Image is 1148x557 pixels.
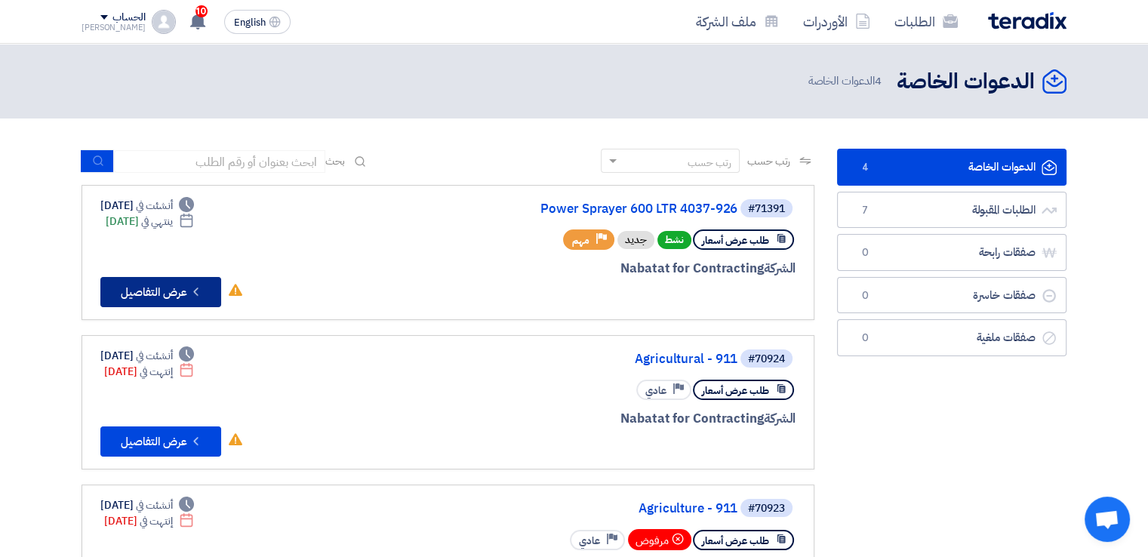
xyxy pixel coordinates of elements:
[645,383,666,398] span: عادي
[325,153,345,169] span: بحث
[702,534,769,548] span: طلب عرض أسعار
[104,364,194,380] div: [DATE]
[837,319,1066,356] a: صفقات ملغية0
[882,4,970,39] a: الطلبات
[748,204,785,214] div: #71391
[617,231,654,249] div: جديد
[988,12,1066,29] img: Teradix logo
[837,149,1066,186] a: الدعوات الخاصة4
[100,348,194,364] div: [DATE]
[837,192,1066,229] a: الطلبات المقبولة7
[657,231,691,249] span: نشط
[100,426,221,457] button: عرض التفاصيل
[764,409,796,428] span: الشركة
[791,4,882,39] a: الأوردرات
[152,10,176,34] img: profile_test.png
[436,202,737,216] a: Power Sprayer 600 LTR 4037-926
[684,4,791,39] a: ملف الشركة
[572,233,589,248] span: مهم
[856,203,874,218] span: 7
[764,259,796,278] span: الشركة
[82,23,146,32] div: [PERSON_NAME]
[195,5,208,17] span: 10
[747,153,790,169] span: رتب حسب
[140,513,172,529] span: إنتهت في
[837,277,1066,314] a: صفقات خاسرة0
[808,72,885,90] span: الدعوات الخاصة
[136,348,172,364] span: أنشئت في
[432,409,796,429] div: Nabatat for Contracting
[224,10,291,34] button: English
[106,214,194,229] div: [DATE]
[748,354,785,365] div: #70924
[628,529,691,550] div: مرفوض
[432,259,796,278] div: Nabatat for Contracting
[1085,497,1130,542] div: Open chat
[702,383,769,398] span: طلب عرض أسعار
[100,277,221,307] button: عرض التفاصيل
[100,198,194,214] div: [DATE]
[702,233,769,248] span: طلب عرض أسعار
[100,497,194,513] div: [DATE]
[856,160,874,175] span: 4
[141,214,172,229] span: ينتهي في
[140,364,172,380] span: إنتهت في
[436,352,737,366] a: Agricultural - 911
[856,288,874,303] span: 0
[136,198,172,214] span: أنشئت في
[856,331,874,346] span: 0
[112,11,145,24] div: الحساب
[436,502,737,515] a: Agriculture - 911
[837,234,1066,271] a: صفقات رابحة0
[748,503,785,514] div: #70923
[114,150,325,173] input: ابحث بعنوان أو رقم الطلب
[136,497,172,513] span: أنشئت في
[579,534,600,548] span: عادي
[234,17,266,28] span: English
[688,155,731,171] div: رتب حسب
[104,513,194,529] div: [DATE]
[875,72,882,89] span: 4
[897,67,1035,97] h2: الدعوات الخاصة
[856,245,874,260] span: 0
